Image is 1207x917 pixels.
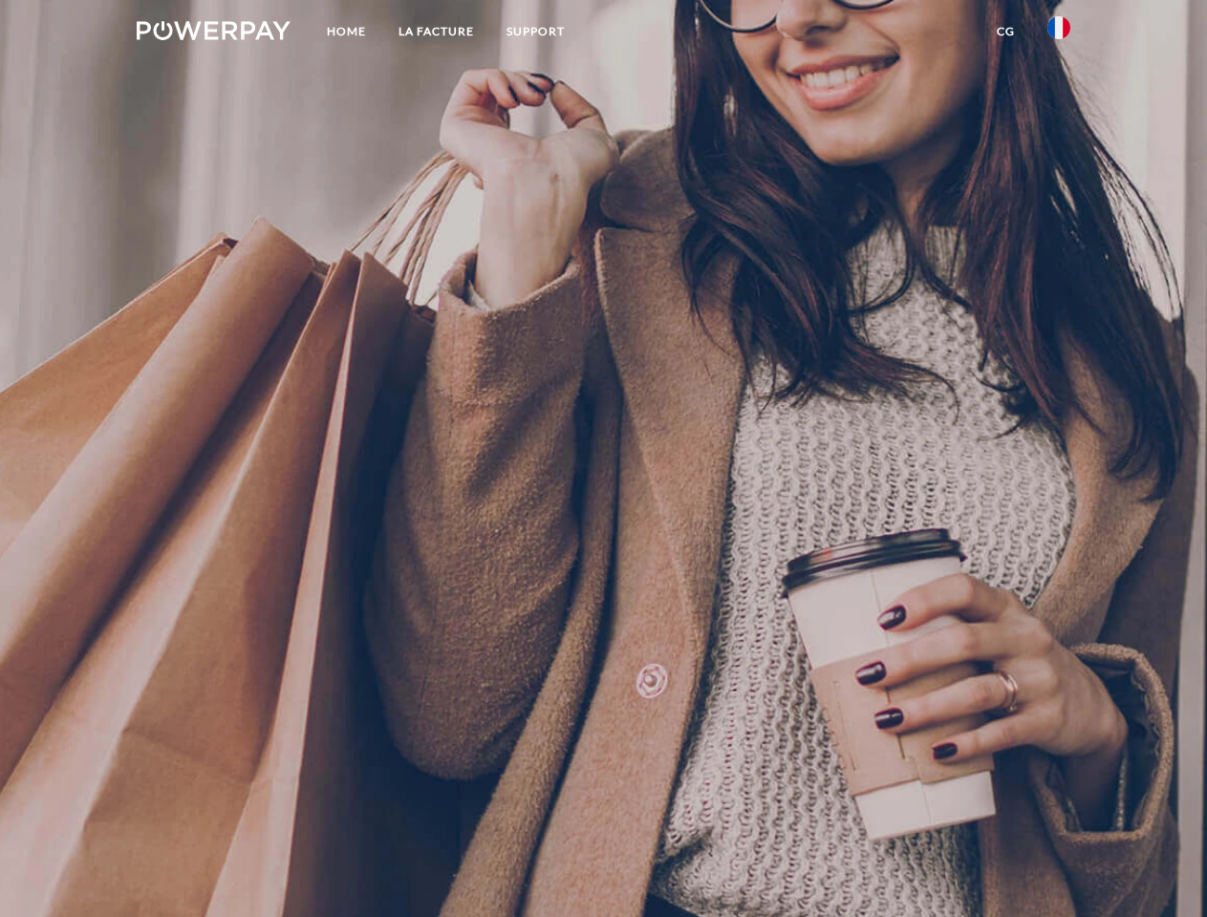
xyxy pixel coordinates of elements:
[382,14,490,49] a: LA FACTURE
[981,14,1031,49] a: CG
[137,21,291,40] img: logo-powerpay-white.svg
[490,14,581,49] a: Support
[1047,16,1070,39] img: fr
[311,14,382,49] a: Home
